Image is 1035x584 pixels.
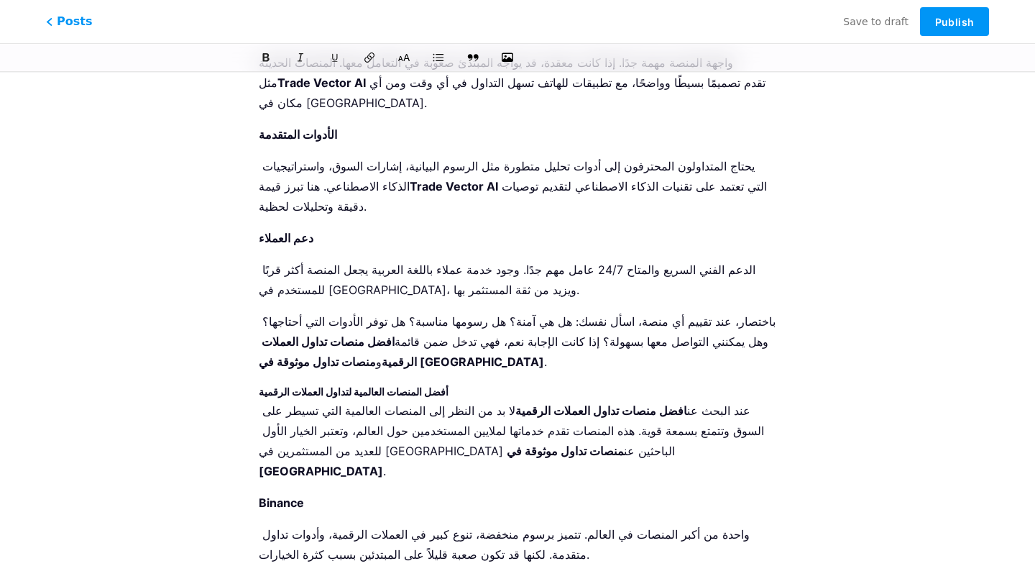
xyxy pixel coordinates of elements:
strong: افضل منصات تداول العملات الرقمية [259,334,417,369]
strong: Trade Vector AI [410,179,498,193]
span: Posts [46,13,92,30]
span: Publish [935,16,974,28]
p: واجهة المنصة مهمة جدًا. إذا كانت معقدة، قد يواجه المبتدئ صعوبة في التعامل معها. المنصات الحديثة م... [259,53,776,113]
span: Save to draft [843,16,908,27]
p: عند البحث عن لا بد من النظر إلى المنصات العالمية التي تسيطر على السوق وتتمتع بسمعة قوية. هذه المن... [259,401,776,481]
strong: أفضل المنصات العالمية لتداول العملات الرقمية [259,385,448,398]
p: الدعم الفني السريع والمتاح 24/7 عامل مهم جدًا. وجود خدمة عملاء باللغة العربية يجعل المنصة أكثر قر... [259,260,776,300]
strong: Binance [259,496,304,510]
strong: Trade Vector AI [277,76,366,90]
strong: افضل منصات تداول العملات الرقمية [515,403,687,418]
button: Publish [920,7,989,36]
strong: دعم العملاء [259,231,313,245]
strong: منصات تداول موثوقة في [GEOGRAPHIC_DATA] [259,355,544,369]
p: باختصار، عند تقييم أي منصة، اسأل نفسك: هل هي آمنة؟ هل رسومها مناسبة؟ هل توفر الأدوات التي أحتاجها... [259,311,776,372]
p: يحتاج المتداولون المحترفون إلى أدوات تحليل متطورة مثل الرسوم البيانية، إشارات السوق، واستراتيجيات... [259,156,776,216]
button: Save to draft [843,7,908,36]
strong: الأدوات المتقدمة [259,127,337,142]
p: واحدة من أكبر المنصات في العالم. تتميز برسوم منخفضة، تنوع كبير في العملات الرقمية، وأدوات تداول م... [259,524,776,565]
